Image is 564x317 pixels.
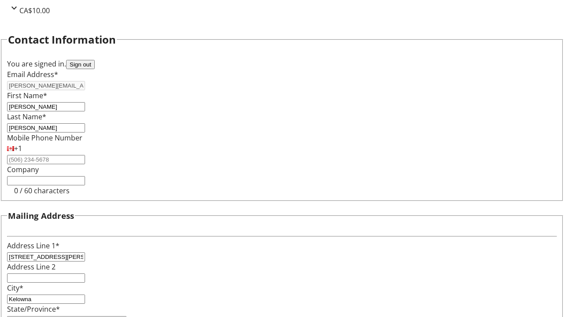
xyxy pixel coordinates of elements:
[7,70,58,79] label: Email Address*
[7,59,557,69] div: You are signed in.
[7,295,85,304] input: City
[7,133,82,143] label: Mobile Phone Number
[7,91,47,100] label: First Name*
[7,252,85,262] input: Address
[66,60,95,69] button: Sign out
[7,283,23,293] label: City*
[7,262,56,272] label: Address Line 2
[7,112,46,122] label: Last Name*
[7,165,39,174] label: Company
[8,210,74,222] h3: Mailing Address
[7,241,59,251] label: Address Line 1*
[8,32,116,48] h2: Contact Information
[7,304,60,314] label: State/Province*
[14,186,70,195] tr-character-limit: 0 / 60 characters
[19,6,50,15] span: CA$10.00
[7,155,85,164] input: (506) 234-5678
